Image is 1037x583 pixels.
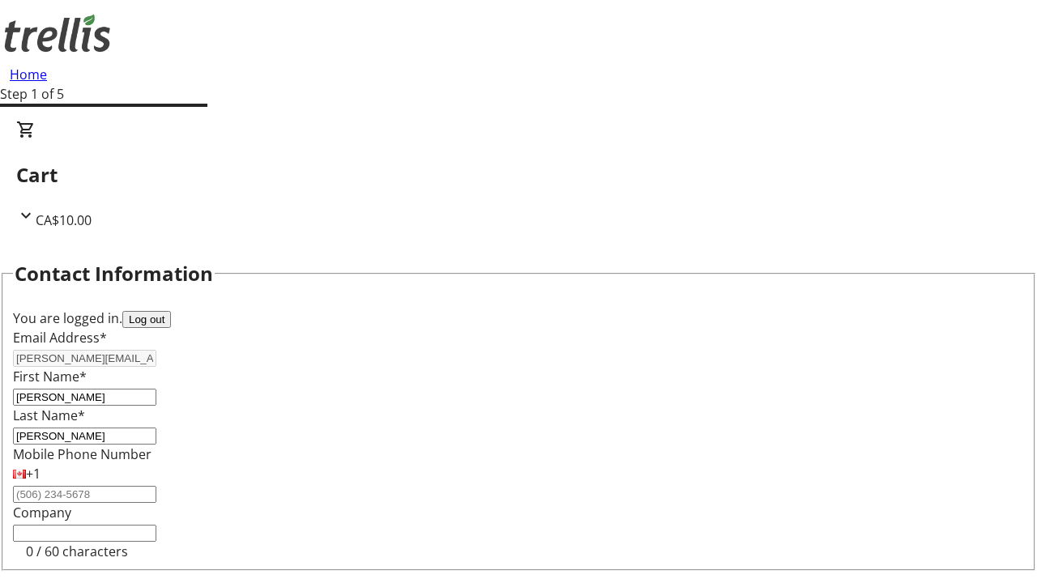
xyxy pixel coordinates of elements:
h2: Cart [16,160,1021,189]
label: Mobile Phone Number [13,445,151,463]
tr-character-limit: 0 / 60 characters [26,543,128,560]
label: Last Name* [13,406,85,424]
label: Email Address* [13,329,107,347]
label: Company [13,504,71,521]
div: You are logged in. [13,309,1024,328]
div: CartCA$10.00 [16,120,1021,230]
h2: Contact Information [15,259,213,288]
span: CA$10.00 [36,211,92,229]
button: Log out [122,311,171,328]
label: First Name* [13,368,87,385]
input: (506) 234-5678 [13,486,156,503]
